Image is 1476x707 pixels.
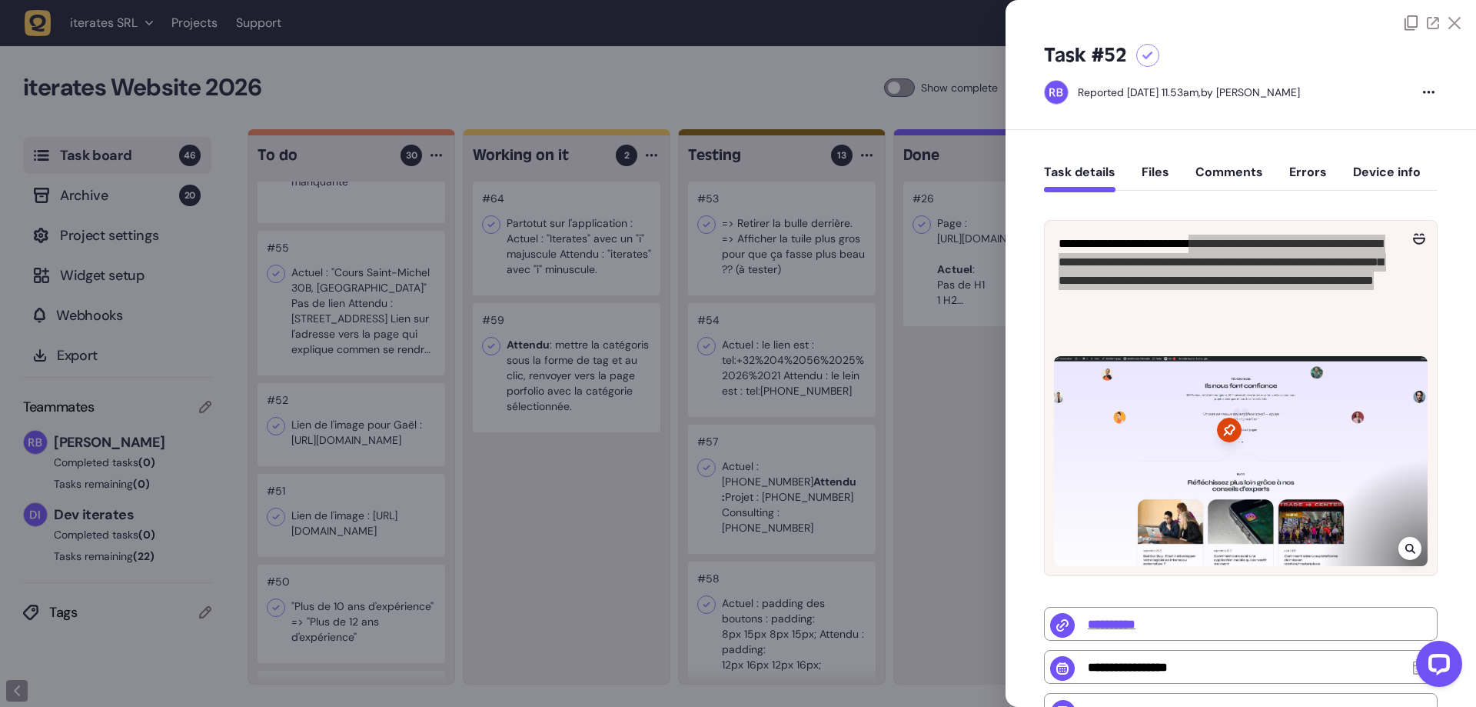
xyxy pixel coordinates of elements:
[1044,43,1127,68] h5: Task #52
[1045,81,1068,104] img: Rodolphe Balay
[1078,85,1201,99] div: Reported [DATE] 11.53am,
[1044,165,1115,192] button: Task details
[1289,165,1327,192] button: Errors
[1404,635,1468,699] iframe: LiveChat chat widget
[1353,165,1421,192] button: Device info
[1142,165,1169,192] button: Files
[1078,85,1300,100] div: by [PERSON_NAME]
[1195,165,1263,192] button: Comments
